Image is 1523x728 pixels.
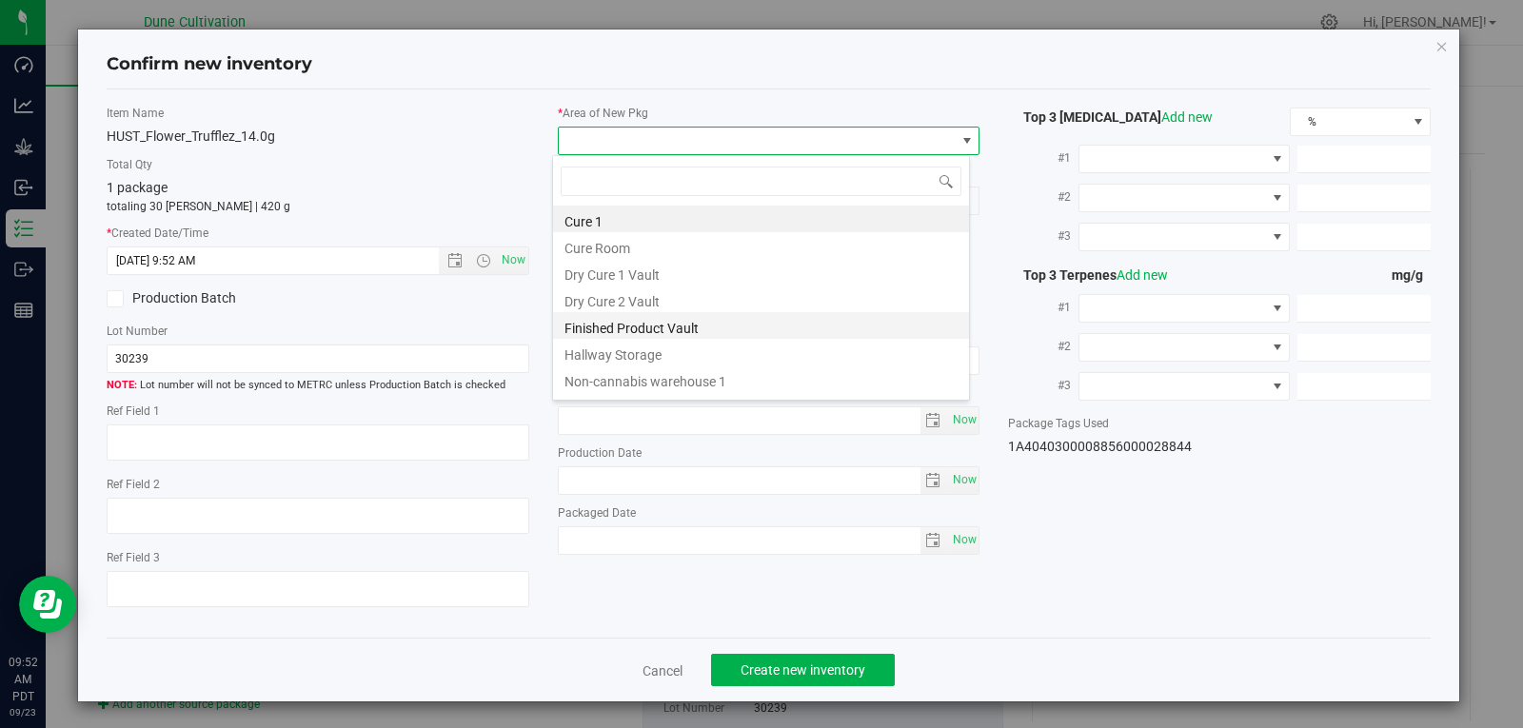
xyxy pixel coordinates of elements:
[107,127,529,147] div: HUST_Flower_Trufflez_14.0g
[107,323,529,340] label: Lot Number
[1008,219,1078,253] label: #3
[711,654,895,686] button: Create new inventory
[948,526,980,554] span: Set Current date
[920,407,948,434] span: select
[19,576,76,633] iframe: Resource center
[1008,141,1078,175] label: #1
[466,253,499,268] span: Open the time view
[1008,368,1078,403] label: #3
[1008,109,1213,125] span: Top 3 [MEDICAL_DATA]
[107,549,529,566] label: Ref Field 3
[948,466,980,494] span: Set Current date
[107,378,529,394] span: Lot number will not be synced to METRC unless Production Batch is checked
[1008,329,1078,364] label: #2
[558,504,980,521] label: Packaged Date
[947,407,979,434] span: select
[1161,109,1213,125] a: Add new
[1008,415,1431,432] label: Package Tags Used
[1117,267,1168,283] a: Add new
[1008,267,1168,283] span: Top 3 Terpenes
[107,476,529,493] label: Ref Field 2
[107,180,168,195] span: 1 package
[1291,108,1406,135] span: %
[107,225,529,242] label: Created Date/Time
[947,467,979,494] span: select
[920,527,948,554] span: select
[558,105,980,122] label: Area of New Pkg
[107,403,529,420] label: Ref Field 1
[1008,437,1431,457] div: 1A4040300008856000028844
[947,527,979,554] span: select
[1008,290,1078,325] label: #1
[741,662,865,678] span: Create new inventory
[107,52,312,77] h4: Confirm new inventory
[439,253,471,268] span: Open the date view
[558,444,980,462] label: Production Date
[643,661,682,680] a: Cancel
[107,156,529,173] label: Total Qty
[107,105,529,122] label: Item Name
[920,467,948,494] span: select
[497,246,529,274] span: Set Current date
[1008,180,1078,214] label: #2
[948,406,980,434] span: Set Current date
[107,198,529,215] p: totaling 30 [PERSON_NAME] | 420 g
[1392,267,1431,283] span: mg/g
[107,288,304,308] label: Production Batch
